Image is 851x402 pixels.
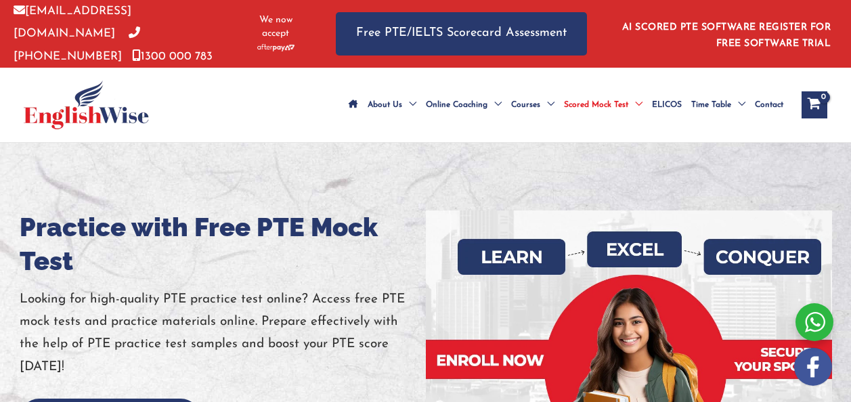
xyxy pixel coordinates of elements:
a: AI SCORED PTE SOFTWARE REGISTER FOR FREE SOFTWARE TRIAL [622,22,831,49]
a: Free PTE/IELTS Scorecard Assessment [336,12,587,55]
a: View Shopping Cart, empty [802,91,827,118]
a: 1300 000 783 [132,51,213,62]
a: About UsMenu Toggle [363,81,421,129]
img: cropped-ew-logo [24,81,149,129]
aside: Header Widget 1 [614,12,837,55]
a: Scored Mock TestMenu Toggle [559,81,647,129]
span: Menu Toggle [487,81,502,129]
a: ELICOS [647,81,686,129]
span: ELICOS [652,81,682,129]
a: Online CoachingMenu Toggle [421,81,506,129]
span: About Us [368,81,402,129]
a: [EMAIL_ADDRESS][DOMAIN_NAME] [14,5,131,39]
span: Menu Toggle [731,81,745,129]
span: Time Table [691,81,731,129]
a: [PHONE_NUMBER] [14,28,140,62]
a: Contact [750,81,788,129]
nav: Site Navigation: Main Menu [344,81,788,129]
img: Afterpay-Logo [257,44,294,51]
span: Online Coaching [426,81,487,129]
span: Menu Toggle [402,81,416,129]
span: We now accept [250,14,302,41]
span: Scored Mock Test [564,81,628,129]
span: Menu Toggle [628,81,642,129]
a: Time TableMenu Toggle [686,81,750,129]
img: white-facebook.png [794,348,832,386]
span: Contact [755,81,783,129]
h1: Practice with Free PTE Mock Test [20,210,426,278]
p: Looking for high-quality PTE practice test online? Access free PTE mock tests and practice materi... [20,288,426,378]
a: CoursesMenu Toggle [506,81,559,129]
span: Menu Toggle [540,81,554,129]
span: Courses [511,81,540,129]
